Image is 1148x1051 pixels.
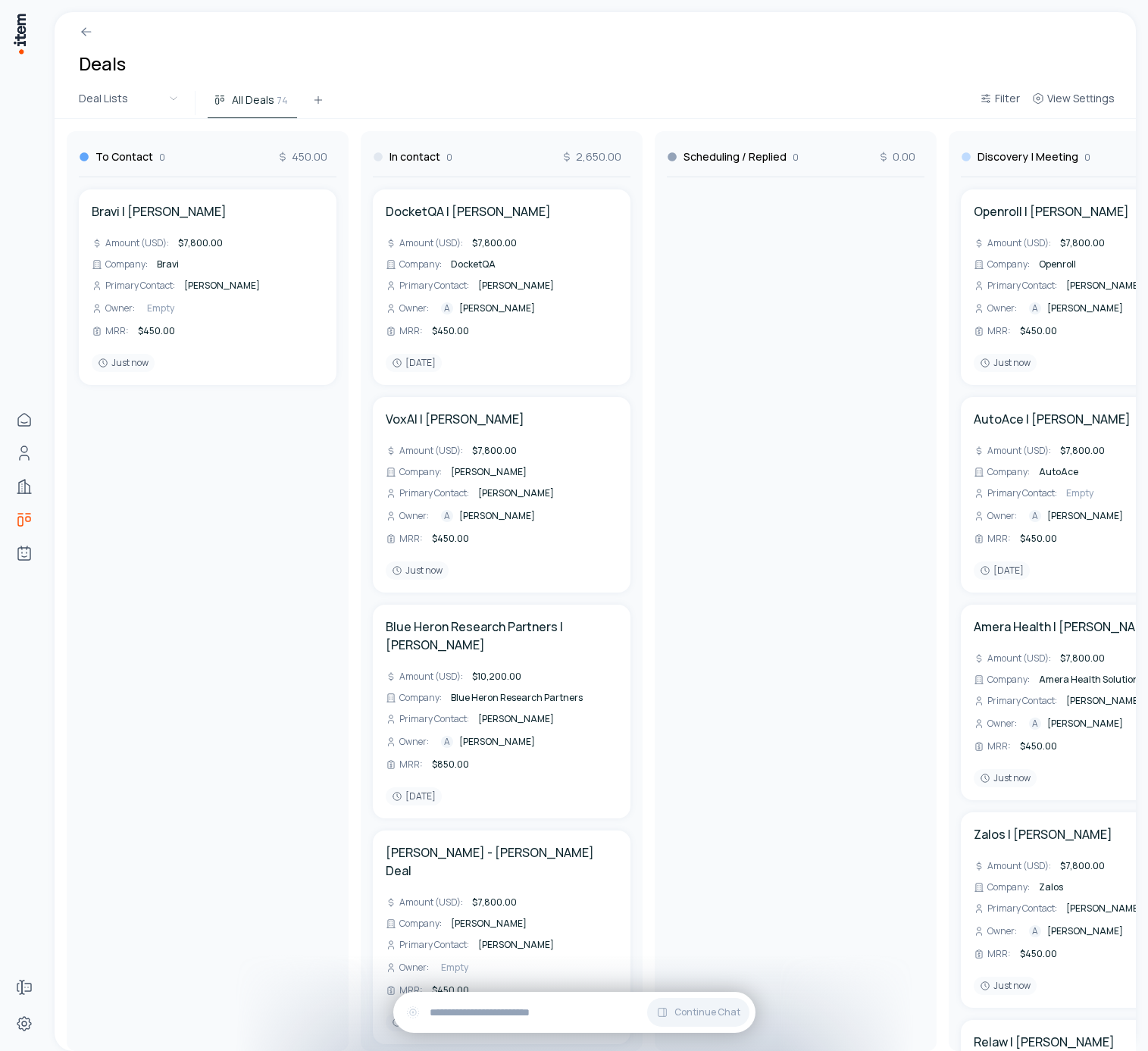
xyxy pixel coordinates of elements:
span: Amount (USD) : [987,860,1051,872]
a: Agents [9,538,39,568]
div: $450.00 [1017,324,1060,339]
span: $450.00 [1020,532,1057,545]
div: A [1029,925,1041,937]
div: Just now [386,1013,449,1031]
span: MRR : [399,984,423,996]
div: $450.00 [1017,531,1060,546]
a: deals [9,505,39,535]
h3: Discovery | Meeting [978,149,1078,164]
span: MRR : [987,533,1011,545]
span: [PERSON_NAME] [1066,279,1142,292]
span: MRR : [987,948,1011,960]
h4: Zalos | [PERSON_NAME] [974,825,1112,843]
span: [PERSON_NAME] [1047,510,1123,522]
div: $10,200.00 [469,669,524,684]
div: $7,800.00 [469,236,520,251]
div: $7,800.00 [469,443,520,458]
div: In contact02,650.00 [373,131,630,177]
span: Owner : [987,718,1017,730]
div: Blue Heron Research Partners | [PERSON_NAME]Amount (USD):$10,200.00Company:Blue Heron Research Pa... [373,605,630,818]
span: $7,800.00 [472,896,517,909]
button: All Deals74 [208,91,297,118]
span: $7,800.00 [472,444,517,457]
span: [PERSON_NAME] [478,279,554,292]
span: [PERSON_NAME] [478,712,554,725]
span: Owner : [399,962,429,974]
a: Blue Heron Research Partners | [PERSON_NAME] [386,618,618,654]
span: 0 [159,152,165,164]
div: A [1029,510,1041,522]
div: Bravi | [PERSON_NAME]Amount (USD):$7,800.00Company:BraviPrimary Contact:[PERSON_NAME]Owner:EmptyM... [79,189,336,385]
div: A [1029,302,1041,314]
div: $850.00 [429,757,472,772]
a: Home [9,405,39,435]
h4: DocketQA | [PERSON_NAME] [386,202,551,221]
span: Empty [147,302,174,314]
span: Filter [995,91,1020,106]
h4: Openroll | [PERSON_NAME] [974,202,1129,221]
a: [PERSON_NAME] - [PERSON_NAME] Deal [386,843,618,880]
span: Owner : [987,302,1017,314]
span: Amount (USD) : [987,237,1051,249]
div: $450.00 [1017,739,1060,754]
div: $7,800.00 [1057,236,1108,251]
div: $7,800.00 [1057,859,1108,874]
span: Owner : [399,510,429,522]
span: Primary Contact : [987,695,1057,707]
div: [DATE] [974,561,1030,580]
span: Amount (USD) : [987,445,1051,457]
span: View Settings [1047,91,1115,106]
span: Owner : [399,302,429,314]
span: Owner : [105,302,135,314]
span: Amount (USD) : [105,237,169,249]
button: View Settings [1026,89,1121,117]
div: Continue Chat [393,992,755,1033]
a: Relaw | [PERSON_NAME] [974,1033,1115,1051]
span: Company : [987,674,1030,686]
div: Scheduling / Replied00.00 [667,131,924,177]
span: Company : [987,466,1030,478]
a: AutoAce | [PERSON_NAME] [974,410,1131,428]
div: [PERSON_NAME] - [PERSON_NAME] DealAmount (USD):$7,800.00Company:[PERSON_NAME]Primary Contact:[PER... [373,830,630,1044]
span: Company : [399,466,442,478]
span: $7,800.00 [1060,859,1105,872]
a: Settings [9,1009,39,1039]
span: [PERSON_NAME] [478,938,554,951]
div: [DATE] [386,354,442,372]
div: $450.00 [429,324,472,339]
a: VoxAI | [PERSON_NAME] [386,410,524,428]
span: Zalos [1039,881,1063,893]
span: $7,800.00 [472,236,517,249]
h1: Deals [79,52,126,76]
span: Amount (USD) : [399,896,463,909]
div: Just now [92,354,155,372]
span: Owner : [399,736,429,748]
span: [PERSON_NAME] [459,736,535,748]
span: $450.00 [432,324,469,337]
div: A [441,510,453,522]
span: Company : [987,258,1030,271]
span: $7,800.00 [1060,444,1105,457]
span: [PERSON_NAME] [1047,718,1123,730]
span: Primary Contact : [399,713,469,725]
div: A [441,302,453,314]
span: MRR : [987,325,1011,337]
span: [PERSON_NAME] [1066,694,1142,707]
a: Forms [9,972,39,1003]
span: Primary Contact : [987,902,1057,915]
span: Primary Contact : [105,280,175,292]
span: $450.00 [1020,740,1057,752]
span: AutoAce [1039,465,1078,478]
div: To Contact0450.00 [79,131,336,177]
span: [PERSON_NAME] [459,302,535,314]
span: $450.00 [432,532,469,545]
span: [PERSON_NAME] [184,279,260,292]
span: MRR : [399,533,423,545]
span: $7,800.00 [1060,236,1105,249]
span: Company : [399,692,442,704]
span: $7,800.00 [1060,652,1105,665]
span: [PERSON_NAME] [1047,925,1123,937]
